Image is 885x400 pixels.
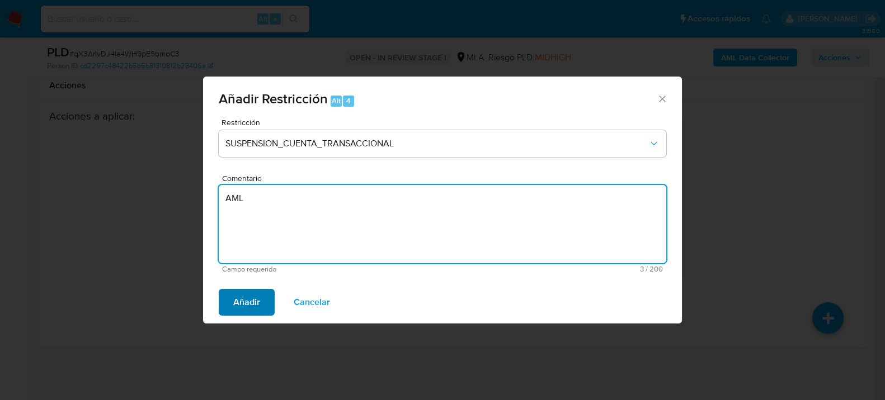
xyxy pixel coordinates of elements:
span: Añadir Restricción [219,89,328,108]
span: Cancelar [294,290,330,315]
textarea: AML [219,185,666,263]
span: 4 [346,96,351,106]
span: Campo requerido [222,265,442,273]
button: Cerrar ventana [657,93,667,103]
span: Alt [332,96,341,106]
button: Añadir [219,289,275,316]
button: Cancelar [279,289,345,316]
span: Comentario [222,174,670,183]
button: Restriction [219,130,666,157]
span: SUSPENSION_CUENTA_TRANSACCIONAL [225,138,648,149]
span: Restricción [222,118,669,126]
span: Añadir [233,290,260,315]
span: Máximo 200 caracteres [442,265,663,273]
